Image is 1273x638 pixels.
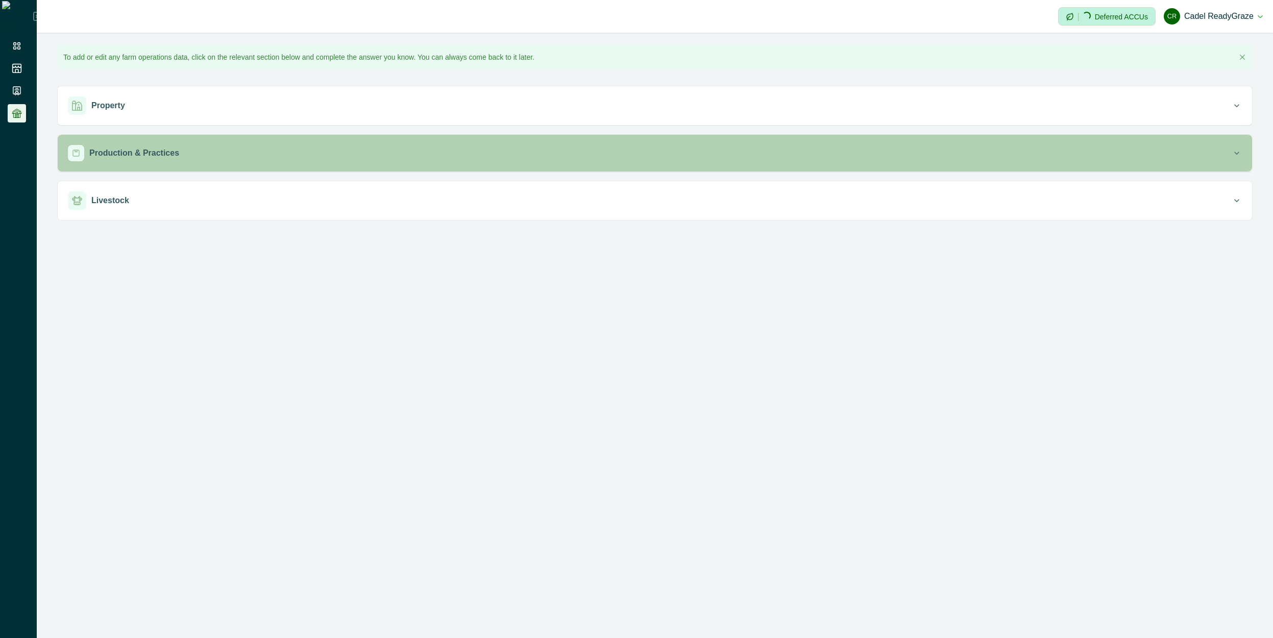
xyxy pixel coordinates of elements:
img: Logo [2,1,33,32]
button: Livestock [58,181,1252,220]
p: Livestock [91,194,129,207]
button: Close [1236,51,1248,63]
p: Deferred ACCUs [1095,13,1148,20]
button: Property [58,86,1252,125]
p: Property [91,100,125,112]
p: To add or edit any farm operations data, click on the relevant section below and complete the ans... [63,52,534,63]
button: Production & Practices [58,135,1252,171]
button: Cadel ReadyGrazeCadel ReadyGraze [1164,4,1263,29]
p: Production & Practices [89,147,179,159]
